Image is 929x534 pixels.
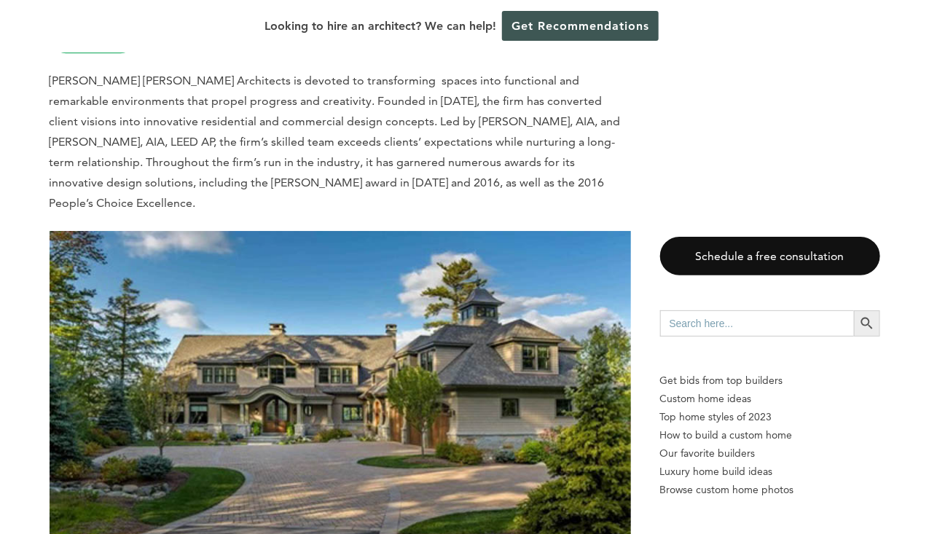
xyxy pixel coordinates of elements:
[859,315,875,331] svg: Search
[660,426,880,444] a: How to build a custom home
[660,444,880,463] a: Our favorite builders
[660,310,854,337] input: Search here...
[660,463,880,481] a: Luxury home build ideas
[502,11,659,41] a: Get Recommendations
[660,390,880,408] a: Custom home ideas
[660,481,880,499] a: Browse custom home photos
[660,408,880,426] a: Top home styles of 2023
[660,237,880,275] a: Schedule a free consultation
[660,372,880,390] p: Get bids from top builders
[50,74,621,210] span: [PERSON_NAME] [PERSON_NAME] Architects is devoted to transforming spaces into functional and rema...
